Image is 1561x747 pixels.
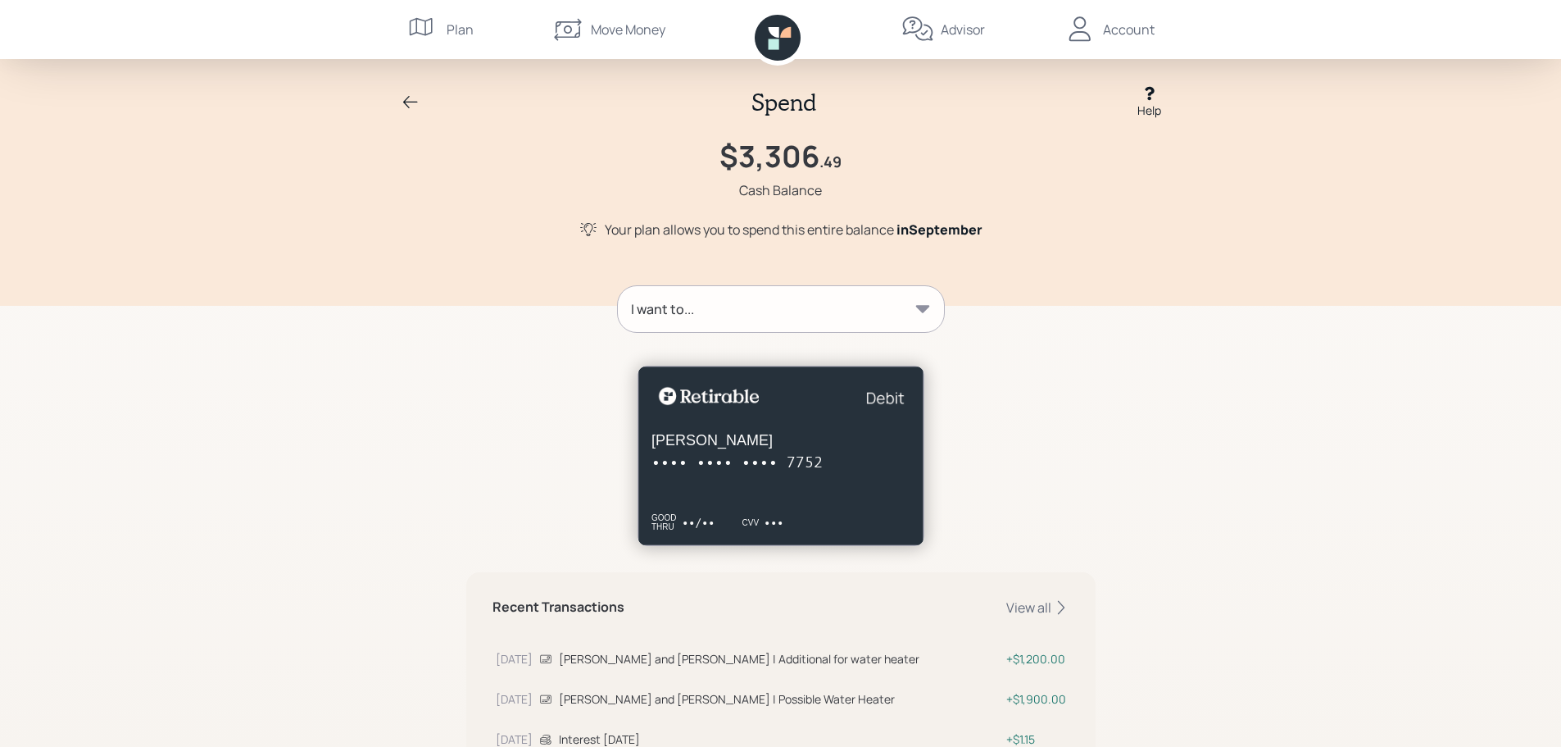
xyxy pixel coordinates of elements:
div: Move Money [591,20,665,39]
div: Account [1103,20,1155,39]
h4: .49 [819,153,842,171]
h2: Spend [751,89,816,116]
div: [DATE] [496,650,533,667]
h1: $3,306 [719,139,819,174]
div: [PERSON_NAME] and [PERSON_NAME] | Possible Water Heater [559,690,1000,708]
span: in September [896,221,982,239]
div: I want to... [631,299,694,319]
div: Help [1137,102,1161,119]
div: $1,900.00 [1006,690,1066,708]
div: Your plan allows you to spend this entire balance [605,220,982,239]
div: [DATE] [496,690,533,708]
h5: Recent Transactions [492,599,624,615]
div: $1,200.00 [1006,650,1066,667]
div: Cash Balance [739,180,822,200]
div: [PERSON_NAME] and [PERSON_NAME] | Additional for water heater [559,650,1000,667]
div: Advisor [941,20,985,39]
div: View all [1006,599,1069,617]
div: Plan [447,20,474,39]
